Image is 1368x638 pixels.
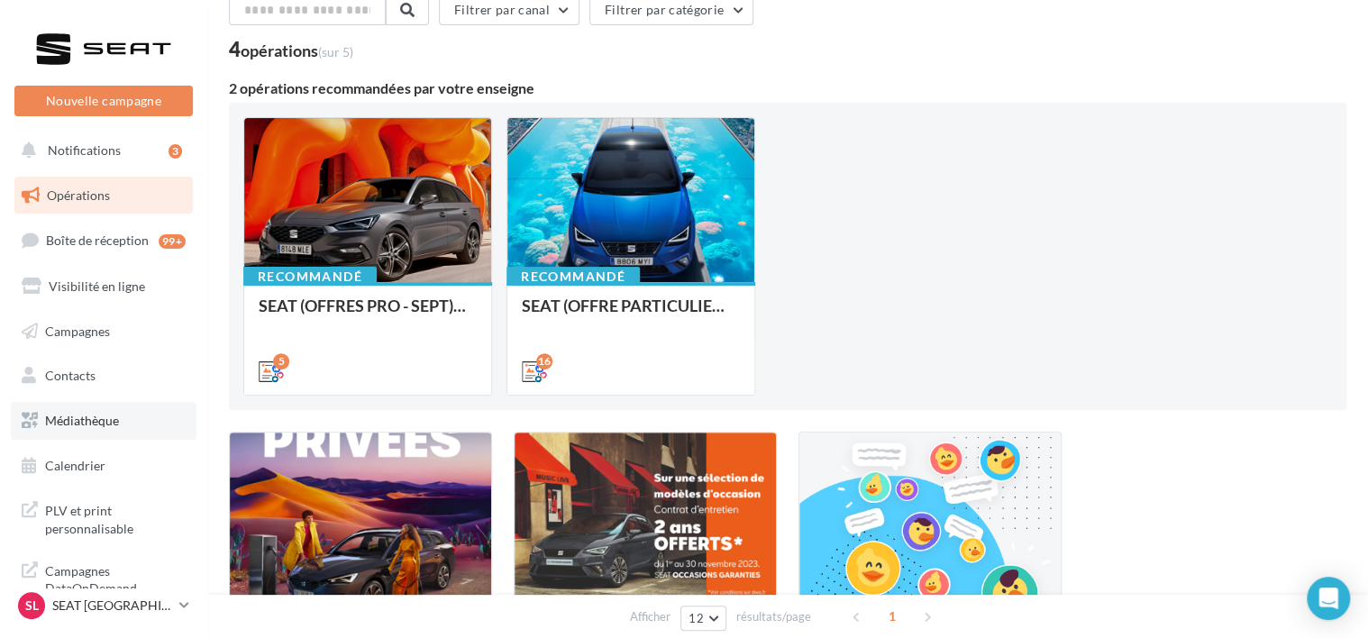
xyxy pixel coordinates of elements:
div: Recommandé [243,267,377,287]
a: Contacts [11,357,196,395]
span: Opérations [47,187,110,203]
div: 4 [229,40,353,59]
span: Contacts [45,368,96,383]
span: SL [25,597,39,615]
span: 1 [878,602,907,631]
button: 12 [680,606,726,631]
a: SL SEAT [GEOGRAPHIC_DATA] [14,588,193,623]
span: Boîte de réception [46,232,149,248]
div: Recommandé [506,267,640,287]
span: Visibilité en ligne [49,278,145,294]
div: SEAT (OFFRE PARTICULIER - SEPT) - SOCIAL MEDIA [522,296,740,333]
a: Visibilité en ligne [11,268,196,305]
a: Médiathèque [11,402,196,440]
button: Notifications 3 [11,132,189,169]
span: Campagnes [45,323,110,338]
div: opérations [241,42,353,59]
div: 3 [169,144,182,159]
a: Opérations [11,177,196,214]
div: 16 [536,353,552,369]
span: Notifications [48,142,121,158]
div: Open Intercom Messenger [1307,577,1350,620]
p: SEAT [GEOGRAPHIC_DATA] [52,597,172,615]
span: résultats/page [736,608,811,625]
span: 12 [689,611,704,625]
span: Campagnes DataOnDemand [45,559,186,597]
div: SEAT (OFFRES PRO - SEPT) - SOCIAL MEDIA [259,296,477,333]
span: Médiathèque [45,413,119,428]
div: 2 opérations recommandées par votre enseigne [229,81,1346,96]
div: 99+ [159,234,186,249]
a: Campagnes [11,313,196,351]
span: PLV et print personnalisable [45,498,186,537]
a: Campagnes DataOnDemand [11,551,196,605]
span: Calendrier [45,458,105,473]
button: Nouvelle campagne [14,86,193,116]
a: Calendrier [11,447,196,485]
div: 5 [273,353,289,369]
a: Boîte de réception99+ [11,221,196,260]
span: Afficher [630,608,670,625]
span: (sur 5) [318,44,353,59]
a: PLV et print personnalisable [11,491,196,544]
